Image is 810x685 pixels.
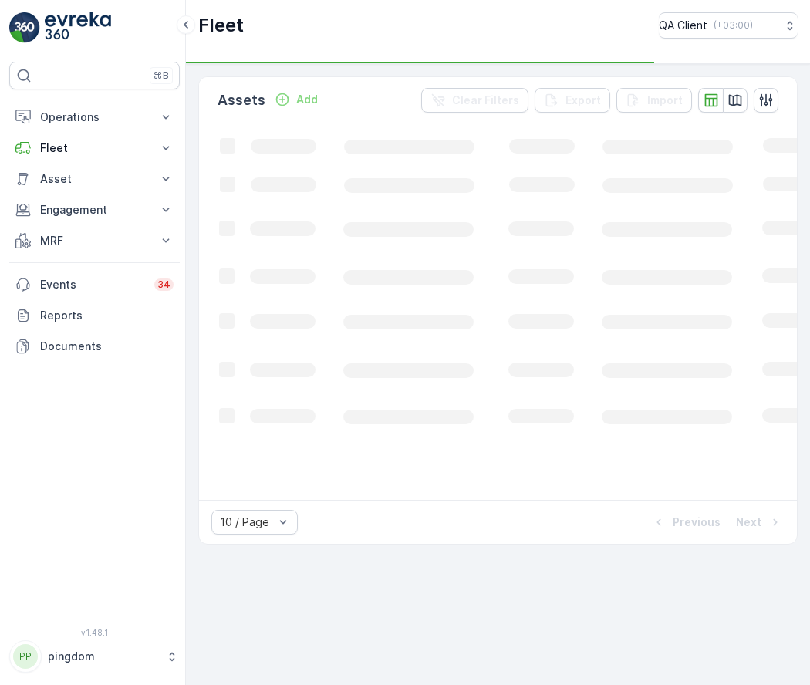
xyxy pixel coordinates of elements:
[40,202,149,218] p: Engagement
[9,164,180,194] button: Asset
[154,69,169,82] p: ⌘B
[45,12,111,43] img: logo_light-DOdMpM7g.png
[40,233,149,248] p: MRF
[9,640,180,673] button: PPpingdom
[40,140,149,156] p: Fleet
[218,89,265,111] p: Assets
[157,278,170,291] p: 34
[40,308,174,323] p: Reports
[659,18,707,33] p: QA Client
[452,93,519,108] p: Clear Filters
[9,300,180,331] a: Reports
[650,513,722,531] button: Previous
[9,331,180,362] a: Documents
[734,513,785,531] button: Next
[9,194,180,225] button: Engagement
[659,12,798,39] button: QA Client(+03:00)
[198,13,244,38] p: Fleet
[9,102,180,133] button: Operations
[40,277,145,292] p: Events
[565,93,601,108] p: Export
[40,171,149,187] p: Asset
[40,339,174,354] p: Documents
[48,649,158,664] p: pingdom
[40,110,149,125] p: Operations
[421,88,528,113] button: Clear Filters
[268,90,324,109] button: Add
[9,628,180,637] span: v 1.48.1
[736,515,761,530] p: Next
[13,644,38,669] div: PP
[296,92,318,107] p: Add
[9,269,180,300] a: Events34
[535,88,610,113] button: Export
[673,515,721,530] p: Previous
[616,88,692,113] button: Import
[9,133,180,164] button: Fleet
[647,93,683,108] p: Import
[9,225,180,256] button: MRF
[9,12,40,43] img: logo
[714,19,753,32] p: ( +03:00 )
